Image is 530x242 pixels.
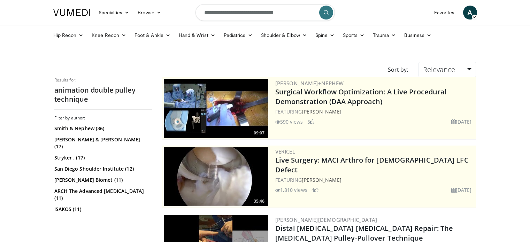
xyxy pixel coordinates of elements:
[54,177,150,184] a: [PERSON_NAME] Biomet (11)
[257,28,311,42] a: Shoulder & Elbow
[164,147,268,206] img: eb023345-1e2d-4374-a840-ddbc99f8c97c.300x170_q85_crop-smart_upscale.jpg
[252,198,267,204] span: 35:46
[54,125,150,132] a: Smith & Nephew (36)
[54,206,150,213] a: ISAKOS (11)
[54,188,150,202] a: ARCH The Advanced [MEDICAL_DATA] (11)
[133,6,166,19] a: Browse
[54,86,152,104] h2: animation double pulley technique
[302,177,341,183] a: [PERSON_NAME]
[423,65,455,74] span: Relevance
[275,118,303,125] li: 590 views
[275,176,475,184] div: FEATURING
[54,77,152,83] p: Results for:
[164,79,268,138] a: 09:07
[339,28,369,42] a: Sports
[302,108,341,115] a: [PERSON_NAME]
[307,118,314,125] li: 5
[369,28,400,42] a: Trauma
[400,28,436,42] a: Business
[275,186,307,194] li: 1,810 views
[275,80,344,87] a: [PERSON_NAME]+Nephew
[195,4,335,21] input: Search topics, interventions
[220,28,257,42] a: Pediatrics
[53,9,90,16] img: VuMedi Logo
[275,155,469,174] a: Live Surgery: MACI Arthro for [DEMOGRAPHIC_DATA] LFC Defect
[49,28,88,42] a: Hip Recon
[275,108,475,115] div: FEATURING
[87,28,130,42] a: Knee Recon
[54,154,150,161] a: Stryker . (17)
[130,28,175,42] a: Foot & Ankle
[164,147,268,206] a: 35:46
[451,118,472,125] li: [DATE]
[54,136,150,150] a: [PERSON_NAME] & [PERSON_NAME] (17)
[175,28,220,42] a: Hand & Wrist
[164,79,268,138] img: bcfc90b5-8c69-4b20-afee-af4c0acaf118.300x170_q85_crop-smart_upscale.jpg
[275,148,295,155] a: Vericel
[463,6,477,19] a: A
[311,28,339,42] a: Spine
[54,115,152,121] h3: Filter by author:
[252,130,267,136] span: 09:07
[275,216,377,223] a: [PERSON_NAME][DEMOGRAPHIC_DATA]
[418,62,476,77] a: Relevance
[54,217,150,224] a: [PERSON_NAME] (10)
[383,62,413,77] div: Sort by:
[312,186,318,194] li: 4
[94,6,134,19] a: Specialties
[430,6,459,19] a: Favorites
[451,186,472,194] li: [DATE]
[275,87,447,106] a: Surgical Workflow Optimization: A Live Procedural Demonstration (DAA Approach)
[54,165,150,172] a: San Diego Shoulder Institute (12)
